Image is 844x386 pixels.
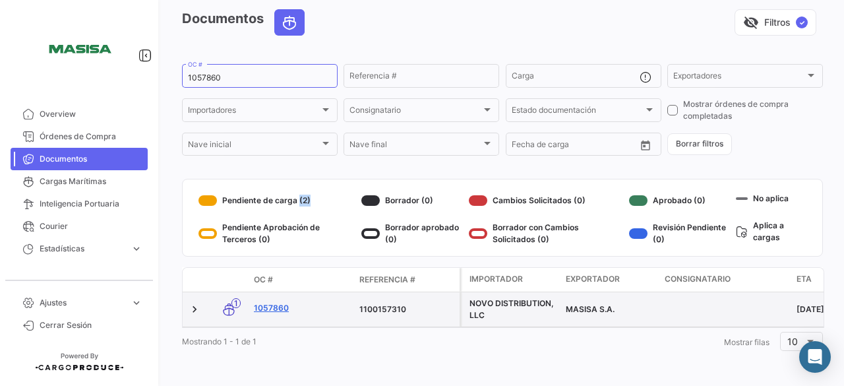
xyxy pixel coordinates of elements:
a: Órdenes de Compra [11,125,148,148]
datatable-header-cell: Consignatario [659,268,791,292]
span: Importador [469,273,523,285]
button: Borrar filtros [667,133,732,155]
span: visibility_off [743,15,759,30]
span: Estadísticas [40,243,125,255]
span: Courier [40,220,142,232]
span: ETA [797,273,812,285]
span: Overview [40,108,142,120]
span: Referencia # [359,274,415,286]
datatable-header-cell: Importador [462,268,560,292]
span: Nave inicial [188,142,320,151]
input: Hasta [545,142,604,151]
img: 15387c4c-e724-47f0-87bd-6411474a3e21.png [46,16,112,82]
span: expand_more [131,297,142,309]
a: Expand/Collapse Row [188,303,201,316]
span: Mostrar filas [724,337,769,347]
button: visibility_offFiltros✓ [735,9,816,36]
div: Revisión Pendiente (0) [629,222,731,245]
div: Borrador (0) [361,190,464,211]
div: Cambios Solicitados (0) [469,190,624,211]
div: NOVO DISTRIBUTION, LLC [469,298,555,321]
div: No aplica [736,190,806,207]
span: 10 [787,336,798,347]
span: Nave final [349,142,481,151]
datatable-header-cell: Referencia # [354,269,460,291]
a: Inteligencia Portuaria [11,193,148,215]
div: MASISA S.A. [566,304,654,315]
div: 1100157310 [359,304,454,315]
span: Inteligencia Portuaria [40,198,142,210]
span: 1 [231,298,241,308]
span: ✓ [796,16,808,28]
span: Consignatario [665,273,731,285]
button: Ocean [275,10,304,35]
span: Órdenes de Compra [40,131,142,143]
div: Borrador con Cambios Solicitados (0) [469,222,624,245]
button: Open calendar [636,135,655,155]
span: Exportadores [673,73,805,82]
a: Cargas Marítimas [11,170,148,193]
span: Exportador [566,273,620,285]
span: Cargas Marítimas [40,176,142,187]
datatable-header-cell: Exportador [560,268,659,292]
div: Abrir Intercom Messenger [799,341,831,373]
div: Aplica a cargas [736,217,806,245]
a: Overview [11,103,148,125]
div: Pendiente Aprobación de Terceros (0) [198,222,356,245]
span: Cerrar Sesión [40,319,142,331]
datatable-header-cell: OC # [249,269,354,291]
span: expand_more [131,243,142,255]
a: 1057860 [254,302,349,314]
input: Desde [512,142,535,151]
span: Estado documentación [512,108,644,117]
span: Consignatario [349,108,481,117]
span: Importadores [188,108,320,117]
h3: Documentos [182,9,309,36]
span: Mostrar órdenes de compra completadas [683,98,823,122]
div: Pendiente de carga (2) [198,190,356,211]
span: Mostrando 1 - 1 de 1 [182,337,256,346]
span: Ajustes [40,297,125,309]
a: Courier [11,215,148,238]
div: Aprobado (0) [629,190,731,211]
a: Documentos [11,148,148,170]
span: Documentos [40,153,142,165]
datatable-header-cell: Modo de Transporte [209,274,249,285]
div: Borrador aprobado (0) [361,222,464,245]
span: OC # [254,274,273,286]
